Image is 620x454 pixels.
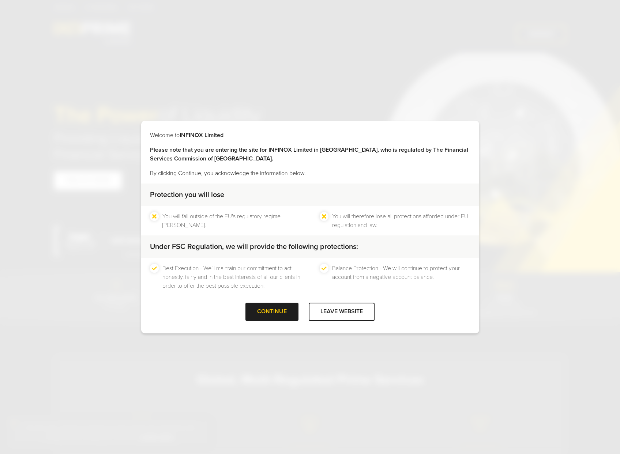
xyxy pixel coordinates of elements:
strong: Please note that you are entering the site for INFINOX Limited in [GEOGRAPHIC_DATA], who is regul... [150,146,468,162]
li: Balance Protection - We will continue to protect your account from a negative account balance. [332,264,470,290]
li: You will fall outside of the EU's regulatory regime - [PERSON_NAME]. [162,212,301,230]
p: By clicking Continue, you acknowledge the information below. [150,169,470,178]
strong: Protection you will lose [150,190,224,199]
div: CONTINUE [245,303,298,321]
div: LEAVE WEBSITE [309,303,375,321]
p: Welcome to [150,131,470,140]
li: You will therefore lose all protections afforded under EU regulation and law. [332,212,470,230]
strong: INFINOX Limited [180,132,223,139]
li: Best Execution - We’ll maintain our commitment to act honestly, fairly and in the best interests ... [162,264,301,290]
strong: Under FSC Regulation, we will provide the following protections: [150,242,358,251]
